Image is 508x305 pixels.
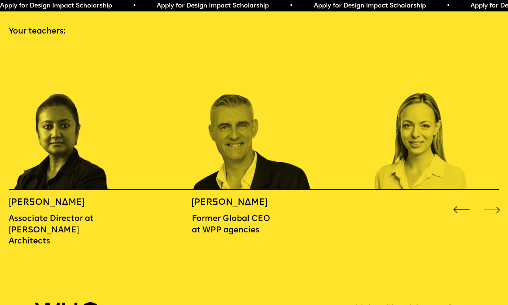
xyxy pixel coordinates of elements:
[375,47,497,189] div: 4 / 16
[9,213,100,247] p: Associate Director at [PERSON_NAME] Architects
[9,47,131,189] div: 2 / 16
[192,47,314,189] div: 3 / 16
[133,3,136,9] span: •
[482,200,502,220] div: Next slide
[192,213,283,236] p: Former Global CEO at WPP agencies
[289,3,293,9] span: •
[9,197,100,208] h5: [PERSON_NAME]
[9,26,499,37] p: Your teachers:
[192,197,283,208] h5: [PERSON_NAME]
[446,3,450,9] span: •
[451,200,471,220] div: Previous slide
